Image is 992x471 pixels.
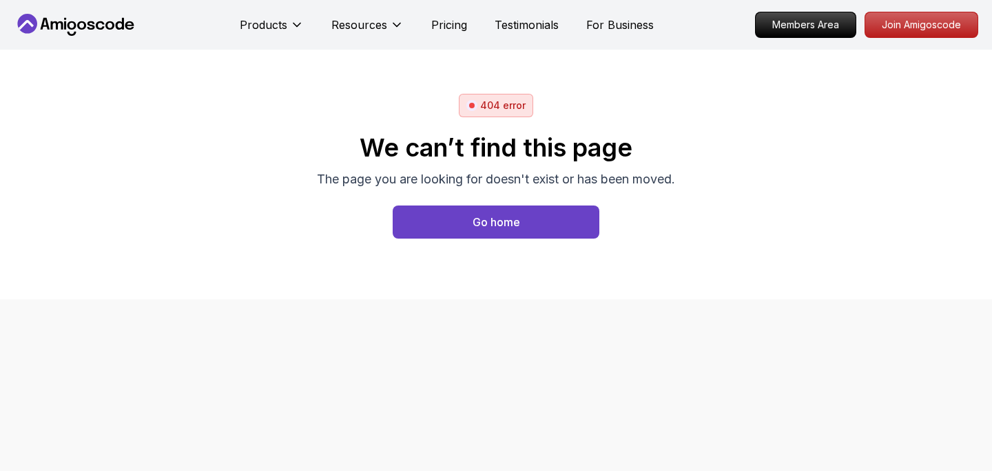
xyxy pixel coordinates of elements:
[331,17,387,33] p: Resources
[240,17,304,44] button: Products
[586,17,654,33] a: For Business
[431,17,467,33] a: Pricing
[473,214,520,230] div: Go home
[317,170,675,189] p: The page you are looking for doesn't exist or has been moved.
[756,12,856,37] p: Members Area
[317,134,675,161] h2: We can’t find this page
[495,17,559,33] a: Testimonials
[865,12,978,38] a: Join Amigoscode
[480,99,526,112] p: 404 error
[393,206,599,239] button: Go home
[755,12,856,38] a: Members Area
[865,12,978,37] p: Join Amigoscode
[240,17,287,33] p: Products
[331,17,404,44] button: Resources
[393,206,599,239] a: Home page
